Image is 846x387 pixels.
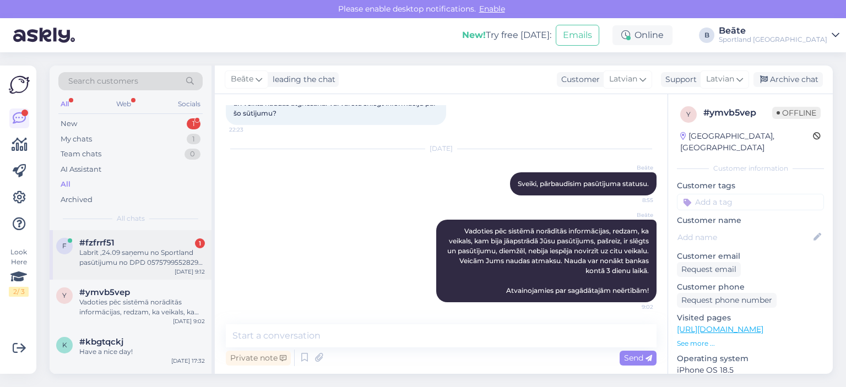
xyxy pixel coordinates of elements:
span: #ymvb5vep [79,287,130,297]
div: Socials [176,97,203,111]
span: Enable [476,4,508,14]
span: f [62,242,67,250]
div: Try free [DATE]: [462,29,551,42]
span: #kbgtqckj [79,337,123,347]
p: Customer phone [677,281,824,293]
div: Customer information [677,163,824,173]
span: Vadoties pēc sistēmā norādītās informācijas, redzam, ka veikals, kam bija jāapstrādā Jūsu pasūtīj... [447,227,650,295]
a: [URL][DOMAIN_NAME] [677,324,763,334]
span: All chats [117,214,145,224]
span: Search customers [68,75,138,87]
div: Online [612,25,673,45]
div: All [58,97,71,111]
p: Customer email [677,250,824,262]
p: Operating system [677,353,824,364]
div: My chats [61,134,92,145]
div: Support [661,74,697,85]
div: Request phone number [677,293,777,308]
div: Web [114,97,133,111]
div: Archived [61,194,93,205]
div: 2 / 3 [9,287,29,297]
span: 9:02 [612,303,653,311]
div: 1 [187,134,200,145]
div: Labrīt ,24.09 saņemu no Sportland pasūtijumu no DPD 05757995528295 ,kur bija tikai apavi,bet 2 ko... [79,248,205,268]
span: Latvian [706,73,734,85]
span: Beāte [231,73,253,85]
span: Offline [772,107,821,119]
div: All [61,179,70,190]
div: Request email [677,262,741,277]
span: Sveiki, pārbaudīsim pasūtījuma statusu. [518,179,649,188]
span: k [62,341,67,349]
div: Private note [226,351,291,366]
span: Beāte [612,163,653,172]
div: Archive chat [753,72,823,87]
div: Team chats [61,149,101,160]
div: AI Assistant [61,164,101,175]
div: Sportland [GEOGRAPHIC_DATA] [719,35,827,44]
a: BeāteSportland [GEOGRAPHIC_DATA] [719,26,839,44]
p: Customer tags [677,180,824,192]
div: Customer [557,74,600,85]
div: B [699,28,714,43]
p: iPhone OS 18.5 [677,364,824,376]
p: See more ... [677,339,824,348]
span: Latvian [609,73,637,85]
img: Askly Logo [9,74,30,95]
div: [DATE] 9:02 [173,317,205,325]
div: Have a nice day! [79,347,205,357]
span: Beāte [612,211,653,219]
p: Visited pages [677,312,824,324]
p: Customer name [677,215,824,226]
span: #fzfrrf51 [79,238,115,248]
div: [DATE] [226,144,657,154]
div: [DATE] 9:12 [175,268,205,276]
input: Add name [677,231,811,243]
div: [DATE] 17:32 [171,357,205,365]
div: 1 [187,118,200,129]
span: 8:55 [612,196,653,204]
span: Send [624,353,652,363]
b: New! [462,30,486,40]
div: Look Here [9,247,29,297]
div: 0 [185,149,200,160]
input: Add a tag [677,194,824,210]
div: Vadoties pēc sistēmā norādītās informācijas, redzam, ka veikals, kam bija jāapstrādā Jūsu pasūtīj... [79,297,205,317]
div: Beāte [719,26,827,35]
span: y [62,291,67,299]
div: # ymvb5vep [703,106,772,119]
button: Emails [556,25,599,46]
div: [GEOGRAPHIC_DATA], [GEOGRAPHIC_DATA] [680,130,813,154]
span: y [686,110,691,118]
div: leading the chat [268,74,335,85]
span: 22:23 [229,126,270,134]
div: New [61,118,77,129]
div: 1 [195,238,205,248]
